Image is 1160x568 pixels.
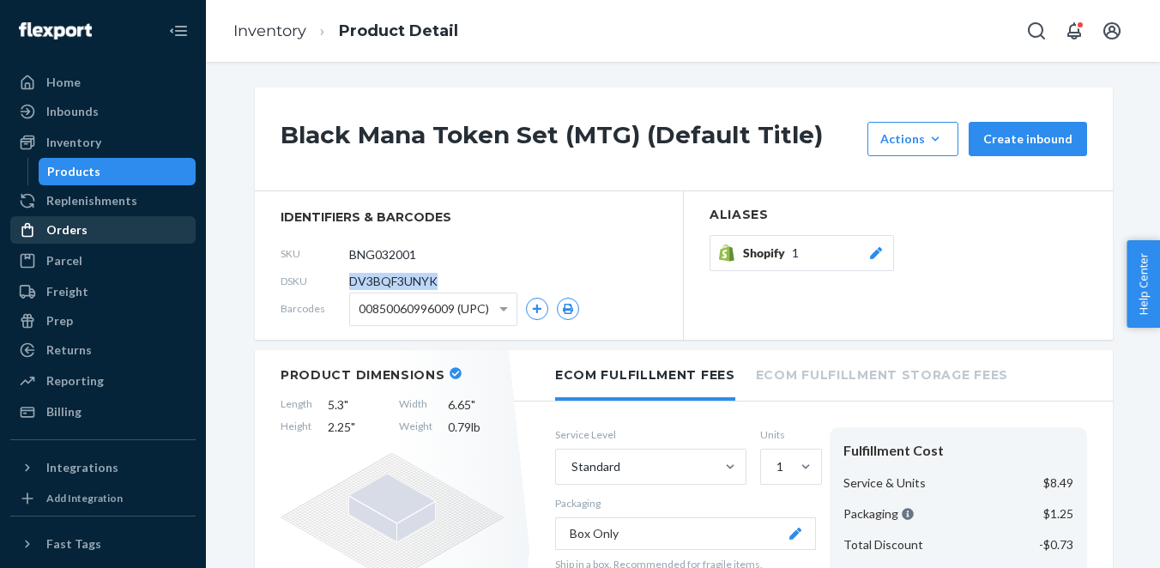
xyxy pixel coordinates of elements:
span: 00850060996009 (UPC) [359,294,489,323]
span: 1 [792,245,799,262]
div: Inbounds [46,103,99,120]
label: Units [760,427,816,442]
div: Add Integration [46,491,123,505]
div: Home [46,74,81,91]
button: Shopify1 [710,235,894,271]
p: Total Discount [843,536,923,553]
div: Integrations [46,459,118,476]
p: Service & Units [843,474,926,492]
a: Orders [10,216,196,244]
li: Ecom Fulfillment Storage Fees [756,350,1008,397]
div: Orders [46,221,88,239]
a: Replenishments [10,187,196,215]
a: Product Detail [339,21,458,40]
div: Prep [46,312,73,329]
div: Inventory [46,134,101,151]
p: $8.49 [1043,474,1073,492]
button: Open account menu [1095,14,1129,48]
a: Products [39,158,196,185]
button: Fast Tags [10,530,196,558]
span: DSKU [281,274,349,288]
a: Returns [10,336,196,364]
div: Returns [46,341,92,359]
span: 2.25 [328,419,384,436]
div: Freight [46,283,88,300]
p: -$0.73 [1039,536,1073,553]
button: Integrations [10,454,196,481]
button: Create inbound [969,122,1087,156]
span: " [471,397,475,412]
li: Ecom Fulfillment Fees [555,350,735,401]
input: 1 [775,458,776,475]
a: Inventory [10,129,196,156]
span: 0.79 lb [448,419,504,436]
button: Help Center [1127,240,1160,328]
h1: Black Mana Token Set (MTG) (Default Title) [281,122,859,156]
span: 6.65 [448,396,504,414]
p: Packaging [555,496,816,511]
span: identifiers & barcodes [281,208,657,226]
button: Open notifications [1057,14,1091,48]
p: $1.25 [1043,505,1073,523]
span: Weight [399,419,432,436]
div: Products [47,163,100,180]
a: Prep [10,307,196,335]
div: Parcel [46,252,82,269]
input: Standard [570,458,571,475]
span: Barcodes [281,301,349,316]
div: Fast Tags [46,535,101,553]
span: 5.3 [328,396,384,414]
div: Reporting [46,372,104,390]
a: Billing [10,398,196,426]
button: Close Navigation [161,14,196,48]
span: " [351,420,355,434]
div: Replenishments [46,192,137,209]
button: Box Only [555,517,816,550]
div: Fulfillment Cost [843,441,1073,461]
span: Height [281,419,312,436]
a: Inventory [233,21,306,40]
div: Actions [880,130,946,148]
p: Packaging [843,505,914,523]
span: SKU [281,246,349,261]
div: 1 [776,458,783,475]
a: Reporting [10,367,196,395]
span: " [344,397,348,412]
div: Billing [46,403,82,420]
div: Standard [571,458,620,475]
img: Flexport logo [19,22,92,39]
span: Width [399,396,432,414]
ol: breadcrumbs [220,6,472,57]
button: Open Search Box [1019,14,1054,48]
span: Shopify [743,245,792,262]
h2: Product Dimensions [281,367,445,383]
a: Inbounds [10,98,196,125]
h2: Aliases [710,208,1087,221]
a: Parcel [10,247,196,275]
a: Add Integration [10,488,196,509]
button: Actions [867,122,958,156]
a: Home [10,69,196,96]
label: Service Level [555,427,746,442]
span: Length [281,396,312,414]
span: DV3BQF3UNYK [349,273,438,290]
a: Freight [10,278,196,305]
